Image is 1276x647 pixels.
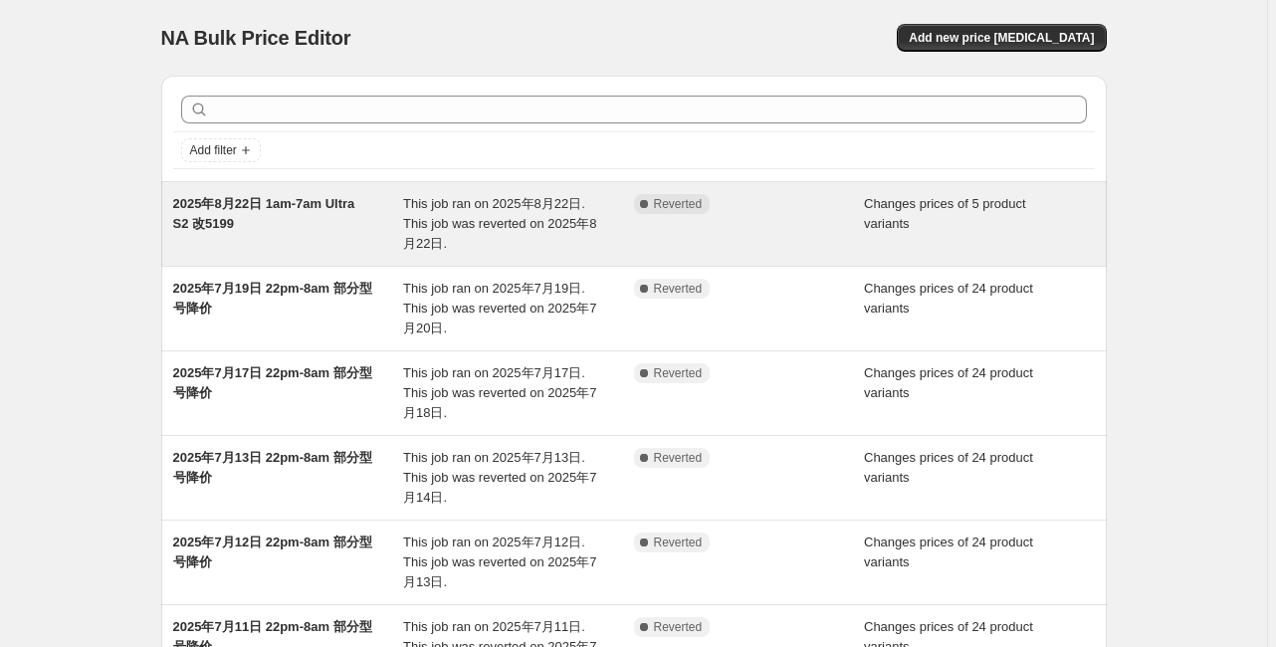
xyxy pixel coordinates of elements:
span: Changes prices of 24 product variants [864,450,1033,485]
span: Reverted [654,535,703,550]
span: This job ran on 2025年7月13日. This job was reverted on 2025年7月14日. [403,450,596,505]
button: Add new price [MEDICAL_DATA] [897,24,1106,52]
span: Reverted [654,281,703,297]
span: Reverted [654,450,703,466]
span: This job ran on 2025年8月22日. This job was reverted on 2025年8月22日. [403,196,596,251]
span: 2025年7月17日 22pm-8am 部分型号降价 [173,365,372,400]
span: Reverted [654,196,703,212]
span: 2025年7月19日 22pm-8am 部分型号降价 [173,281,372,316]
span: This job ran on 2025年7月12日. This job was reverted on 2025年7月13日. [403,535,596,589]
button: Add filter [181,138,261,162]
span: 2025年7月13日 22pm-8am 部分型号降价 [173,450,372,485]
span: 2025年7月12日 22pm-8am 部分型号降价 [173,535,372,569]
span: Add filter [190,142,237,158]
span: NA Bulk Price Editor [161,27,351,49]
span: Changes prices of 24 product variants [864,365,1033,400]
span: This job ran on 2025年7月17日. This job was reverted on 2025年7月18日. [403,365,596,420]
span: This job ran on 2025年7月19日. This job was reverted on 2025年7月20日. [403,281,596,335]
span: Changes prices of 24 product variants [864,281,1033,316]
span: Changes prices of 24 product variants [864,535,1033,569]
span: Reverted [654,619,703,635]
span: Reverted [654,365,703,381]
span: Changes prices of 5 product variants [864,196,1026,231]
span: 2025年8月22日 1am-7am Ultra S2 改5199 [173,196,355,231]
span: Add new price [MEDICAL_DATA] [909,30,1094,46]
